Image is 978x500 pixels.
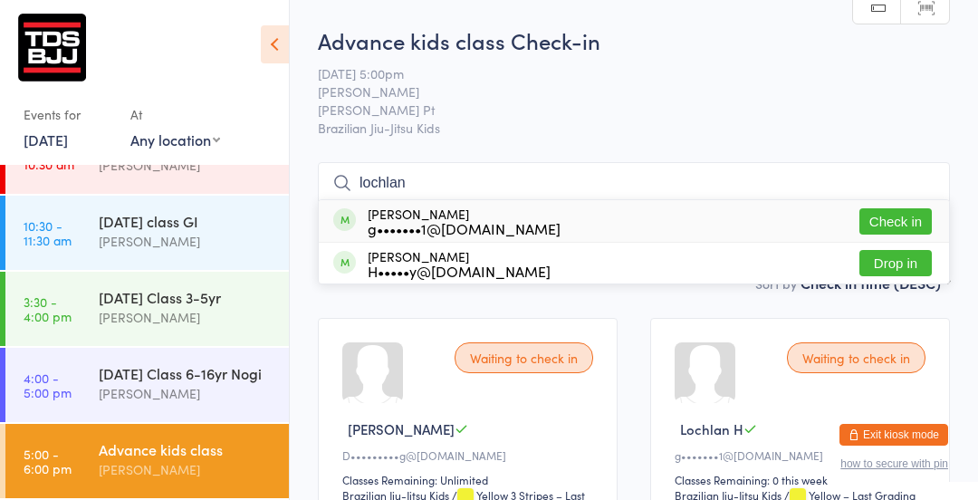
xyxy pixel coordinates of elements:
time: 4:00 - 5:00 pm [24,370,72,399]
div: Classes Remaining: 0 this week [675,472,931,487]
div: Waiting to check in [787,342,925,373]
a: 5:00 -6:00 pmAdvance kids class[PERSON_NAME] [5,424,289,498]
div: [PERSON_NAME] [99,307,273,328]
span: [PERSON_NAME] [348,419,455,438]
div: Events for [24,100,112,130]
button: how to secure with pin [840,457,948,470]
span: [PERSON_NAME] Pt [318,101,922,119]
span: Brazilian Jiu-Jitsu Kids [318,119,950,137]
img: gary-porter-tds-bjj [18,14,86,82]
div: Advance kids class [99,439,273,459]
span: [DATE] 5:00pm [318,64,922,82]
time: 5:00 - 6:00 pm [24,447,72,476]
time: 9:30 - 10:30 am [24,142,74,171]
div: [PERSON_NAME] [368,207,561,236]
div: [PERSON_NAME] [99,383,273,404]
div: H•••••y@[DOMAIN_NAME] [368,264,551,278]
div: Waiting to check in [455,342,593,373]
button: Check in [859,208,932,235]
div: [DATE] class GI [99,211,273,231]
a: 10:30 -11:30 am[DATE] class GI[PERSON_NAME] [5,196,289,270]
button: Exit kiosk mode [839,424,948,446]
div: [PERSON_NAME] [99,231,273,252]
a: 4:00 -5:00 pm[DATE] Class 6-16yr Nogi[PERSON_NAME] [5,348,289,422]
a: [DATE] [24,130,68,149]
div: [PERSON_NAME] [99,459,273,480]
button: Drop in [859,250,932,276]
div: Any location [130,130,220,149]
span: [PERSON_NAME] [318,82,922,101]
a: 3:30 -4:00 pm[DATE] Class 3-5yr[PERSON_NAME] [5,272,289,346]
div: [PERSON_NAME] [368,249,551,278]
div: D•••••••••g@[DOMAIN_NAME] [342,447,599,463]
span: Lochlan H [680,419,743,438]
div: At [130,100,220,130]
div: [DATE] Class 6-16yr Nogi [99,363,273,383]
div: [DATE] Class 3-5yr [99,287,273,307]
input: Search [318,162,950,204]
div: Classes Remaining: Unlimited [342,472,599,487]
div: [PERSON_NAME] [99,155,273,176]
h2: Advance kids class Check-in [318,25,950,55]
div: g•••••••1@[DOMAIN_NAME] [368,221,561,236]
div: g•••••••1@[DOMAIN_NAME] [675,447,931,463]
time: 3:30 - 4:00 pm [24,294,72,323]
time: 10:30 - 11:30 am [24,218,72,247]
